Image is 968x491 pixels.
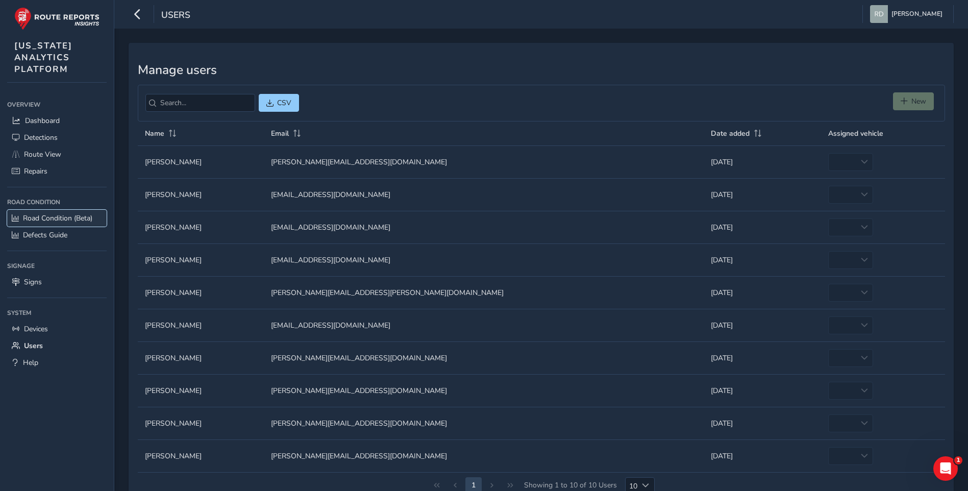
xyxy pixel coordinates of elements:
iframe: Intercom live chat [933,456,958,481]
img: rr logo [14,7,100,30]
a: Help [7,354,107,371]
span: 1 [954,456,962,464]
a: Repairs [7,163,107,180]
span: Date added [711,129,750,138]
a: Road Condition (Beta) [7,210,107,227]
div: Overview [7,97,107,112]
td: [PERSON_NAME] [138,276,264,309]
td: [PERSON_NAME] [138,341,264,374]
td: [PERSON_NAME] [138,211,264,243]
td: [DATE] [704,374,821,407]
td: [DATE] [704,178,821,211]
td: [PERSON_NAME][EMAIL_ADDRESS][DOMAIN_NAME] [264,407,704,439]
td: [DATE] [704,439,821,472]
td: [PERSON_NAME][EMAIL_ADDRESS][DOMAIN_NAME] [264,341,704,374]
span: Dashboard [25,116,60,126]
span: Assigned vehicle [828,129,883,138]
td: [PERSON_NAME][EMAIL_ADDRESS][PERSON_NAME][DOMAIN_NAME] [264,276,704,309]
td: [PERSON_NAME] [138,243,264,276]
td: [PERSON_NAME] [138,407,264,439]
button: [PERSON_NAME] [870,5,946,23]
a: Detections [7,129,107,146]
a: Route View [7,146,107,163]
a: Devices [7,321,107,337]
td: [PERSON_NAME][EMAIL_ADDRESS][DOMAIN_NAME] [264,439,704,472]
td: [EMAIL_ADDRESS][DOMAIN_NAME] [264,309,704,341]
span: Users [161,9,190,23]
div: Signage [7,258,107,274]
span: Detections [24,133,58,142]
td: [EMAIL_ADDRESS][DOMAIN_NAME] [264,178,704,211]
td: [DATE] [704,243,821,276]
td: [DATE] [704,276,821,309]
td: [PERSON_NAME] [138,178,264,211]
td: [EMAIL_ADDRESS][DOMAIN_NAME] [264,211,704,243]
td: [DATE] [704,407,821,439]
span: Defects Guide [23,230,67,240]
td: [PERSON_NAME][EMAIL_ADDRESS][DOMAIN_NAME] [264,374,704,407]
td: [PERSON_NAME] [138,309,264,341]
a: Users [7,337,107,354]
td: [PERSON_NAME][EMAIL_ADDRESS][DOMAIN_NAME] [264,145,704,178]
td: [EMAIL_ADDRESS][DOMAIN_NAME] [264,243,704,276]
span: [PERSON_NAME] [891,5,942,23]
td: [DATE] [704,341,821,374]
span: Road Condition (Beta) [23,213,92,223]
span: Signs [24,277,42,287]
span: Name [145,129,164,138]
span: Email [271,129,289,138]
span: CSV [277,98,291,108]
img: diamond-layout [870,5,888,23]
h3: Manage users [138,63,945,78]
input: Search... [145,94,255,112]
td: [PERSON_NAME] [138,439,264,472]
div: Road Condition [7,194,107,210]
div: System [7,305,107,321]
td: [PERSON_NAME] [138,145,264,178]
span: Users [24,341,43,351]
td: [PERSON_NAME] [138,374,264,407]
span: Help [23,358,38,367]
a: Dashboard [7,112,107,129]
span: [US_STATE] ANALYTICS PLATFORM [14,40,72,75]
td: [DATE] [704,145,821,178]
a: Signs [7,274,107,290]
span: Route View [24,150,61,159]
button: CSV [259,94,299,112]
td: [DATE] [704,309,821,341]
a: Defects Guide [7,227,107,243]
span: Devices [24,324,48,334]
td: [DATE] [704,211,821,243]
span: Repairs [24,166,47,176]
